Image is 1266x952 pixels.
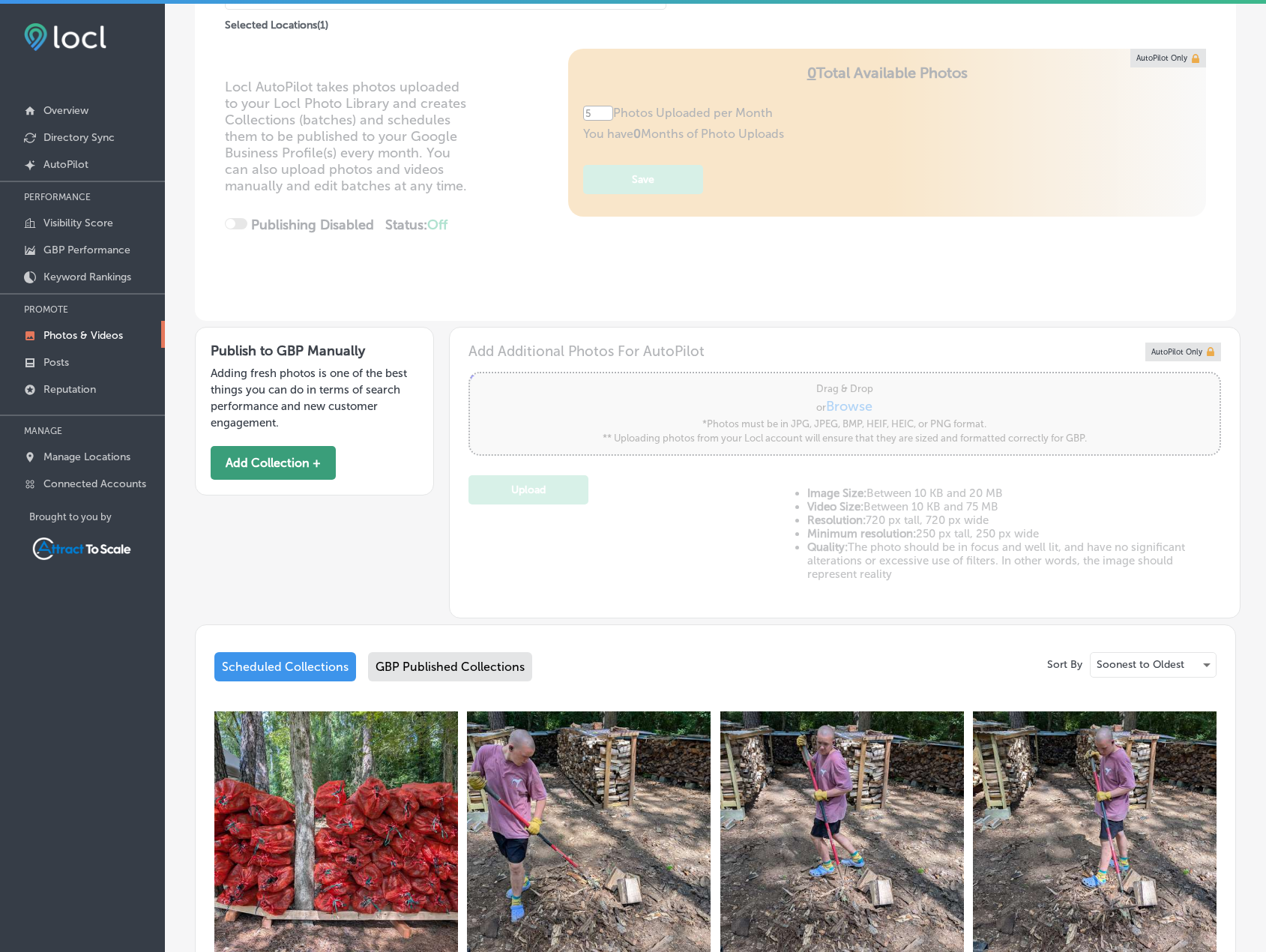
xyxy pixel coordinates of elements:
[225,13,328,31] p: Selected Locations ( 1 )
[1091,653,1216,677] div: Soonest to Oldest
[43,356,69,369] p: Posts
[43,451,130,463] p: Manage Locations
[43,244,130,256] p: GBP Performance
[43,329,123,342] p: Photos & Videos
[43,217,113,229] p: Visibility Score
[24,23,106,51] img: fda3e92497d09a02dc62c9cd864e3231.png
[43,104,88,117] p: Overview
[43,271,131,283] p: Keyword Rankings
[211,365,418,431] p: Adding fresh photos is one of the best things you can do in terms of search performance and new c...
[43,383,96,396] p: Reputation
[43,158,88,171] p: AutoPilot
[1097,657,1184,672] p: Soonest to Oldest
[43,477,146,490] p: Connected Accounts
[368,652,532,681] div: GBP Published Collections
[211,343,418,359] h3: Publish to GBP Manually
[29,534,134,563] img: Attract To Scale
[43,131,115,144] p: Directory Sync
[29,511,165,522] p: Brought to you by
[211,446,336,480] button: Add Collection +
[1047,658,1082,671] p: Sort By
[214,652,356,681] div: Scheduled Collections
